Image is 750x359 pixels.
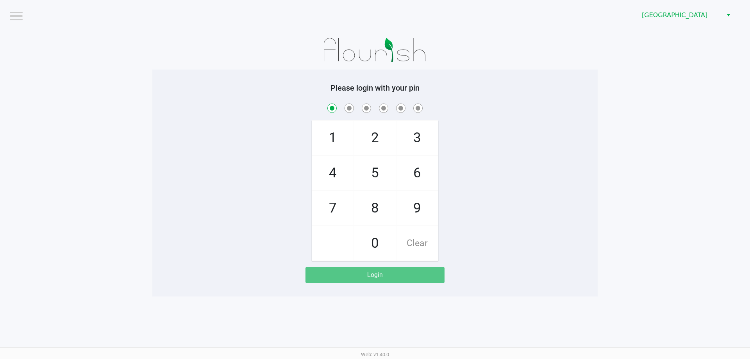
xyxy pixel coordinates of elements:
span: 4 [312,156,354,190]
span: 3 [396,121,438,155]
h5: Please login with your pin [158,83,592,93]
span: 1 [312,121,354,155]
span: 0 [354,226,396,261]
button: Select [723,8,734,22]
span: 7 [312,191,354,225]
span: [GEOGRAPHIC_DATA] [642,11,718,20]
span: 8 [354,191,396,225]
span: 6 [396,156,438,190]
span: 5 [354,156,396,190]
span: 9 [396,191,438,225]
span: 2 [354,121,396,155]
span: Clear [396,226,438,261]
span: Web: v1.40.0 [361,352,389,357]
